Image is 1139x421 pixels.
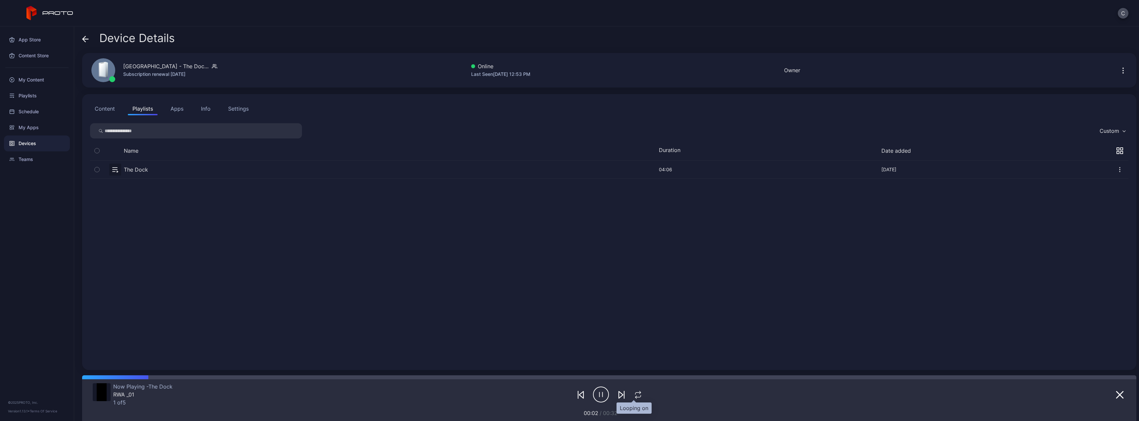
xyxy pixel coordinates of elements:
[4,32,70,48] a: App Store
[223,102,253,115] button: Settings
[30,409,57,413] a: Terms Of Service
[600,410,602,416] span: /
[123,62,209,70] div: [GEOGRAPHIC_DATA] - The Dock - Gen AI Studio
[4,72,70,88] a: My Content
[659,147,685,155] div: Duration
[4,120,70,135] a: My Apps
[1100,128,1119,134] div: Custom
[4,88,70,104] a: Playlists
[584,410,598,416] span: 00:02
[8,400,66,405] div: © 2025 PROTO, Inc.
[128,102,158,115] button: Playlists
[4,151,70,167] a: Teams
[90,102,120,115] button: Content
[4,135,70,151] a: Devices
[124,147,138,154] button: Name
[146,383,173,390] span: The Dock
[784,66,800,74] div: Owner
[196,102,215,115] button: Info
[166,102,188,115] button: Apps
[201,105,211,113] div: Info
[123,70,217,78] div: Subscription renewal [DATE]
[99,32,175,44] span: Device Details
[1118,8,1128,19] button: C
[113,383,173,390] div: Now Playing
[471,62,530,70] div: Online
[603,410,618,416] span: 00:32
[4,104,70,120] a: Schedule
[113,399,173,406] div: 1 of 5
[1096,123,1128,138] button: Custom
[620,404,648,412] div: Looping on
[8,409,30,413] span: Version 1.13.1 •
[113,391,173,398] div: RWA _01
[4,48,70,64] a: Content Store
[471,70,530,78] div: Last Seen [DATE] 12:53 PM
[228,105,249,113] div: Settings
[881,147,911,154] button: Date added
